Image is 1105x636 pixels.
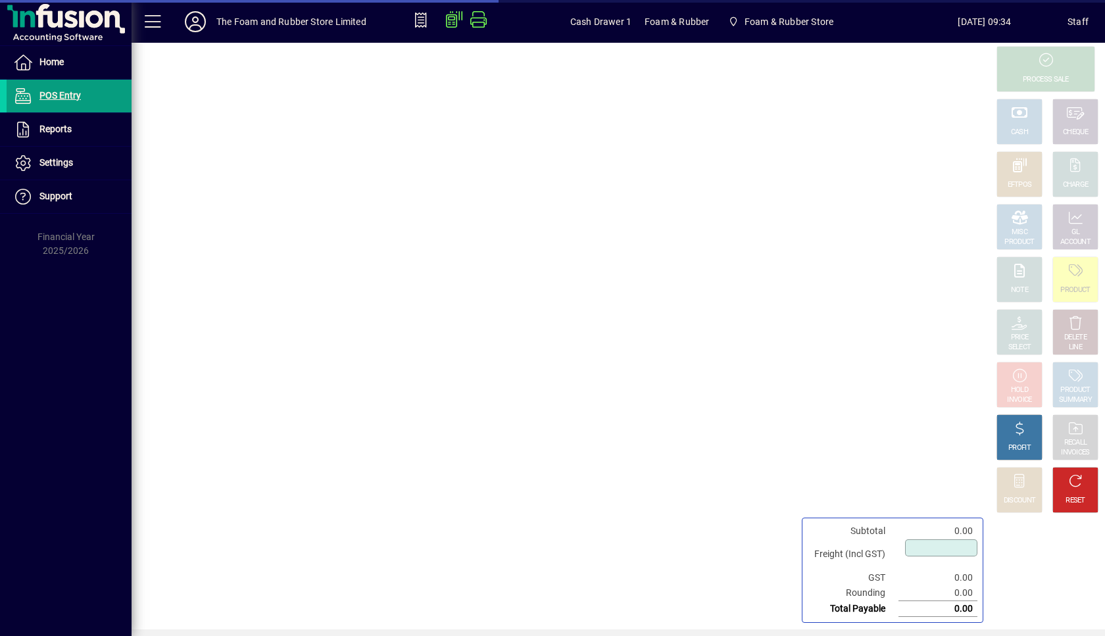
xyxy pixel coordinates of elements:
span: Support [39,191,72,201]
a: Home [7,46,132,79]
span: Settings [39,157,73,168]
div: RECALL [1064,438,1087,448]
div: LINE [1069,343,1082,353]
div: PRODUCT [1060,285,1090,295]
div: SUMMARY [1059,395,1092,405]
div: CHEQUE [1063,128,1088,137]
div: RESET [1066,496,1085,506]
td: GST [808,570,898,585]
td: 0.00 [898,570,977,585]
span: POS Entry [39,90,81,101]
div: INVOICE [1007,395,1031,405]
div: PROCESS SALE [1023,75,1069,85]
span: Foam & Rubber [645,11,709,32]
span: Home [39,57,64,67]
td: Subtotal [808,524,898,539]
div: MISC [1012,228,1027,237]
div: SELECT [1008,343,1031,353]
span: Reports [39,124,72,134]
div: NOTE [1011,285,1028,295]
div: CASH [1011,128,1028,137]
div: DISCOUNT [1004,496,1035,506]
div: DELETE [1064,333,1087,343]
div: CHARGE [1063,180,1089,190]
a: Settings [7,147,132,180]
div: PRICE [1011,333,1029,343]
div: INVOICES [1061,448,1089,458]
span: [DATE] 09:34 [902,11,1068,32]
span: Cash Drawer 1 [570,11,631,32]
td: 0.00 [898,585,977,601]
span: Foam & Rubber Store [745,11,833,32]
div: ACCOUNT [1060,237,1091,247]
td: Freight (Incl GST) [808,539,898,570]
a: Reports [7,113,132,146]
td: 0.00 [898,524,977,539]
div: PRODUCT [1060,385,1090,395]
div: PROFIT [1008,443,1031,453]
td: Rounding [808,585,898,601]
button: Profile [174,10,216,34]
td: Total Payable [808,601,898,617]
div: GL [1071,228,1080,237]
a: Support [7,180,132,213]
div: HOLD [1011,385,1028,395]
div: PRODUCT [1004,237,1034,247]
div: The Foam and Rubber Store Limited [216,11,366,32]
div: EFTPOS [1008,180,1032,190]
td: 0.00 [898,601,977,617]
span: Foam & Rubber Store [722,10,839,34]
div: Staff [1068,11,1089,32]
